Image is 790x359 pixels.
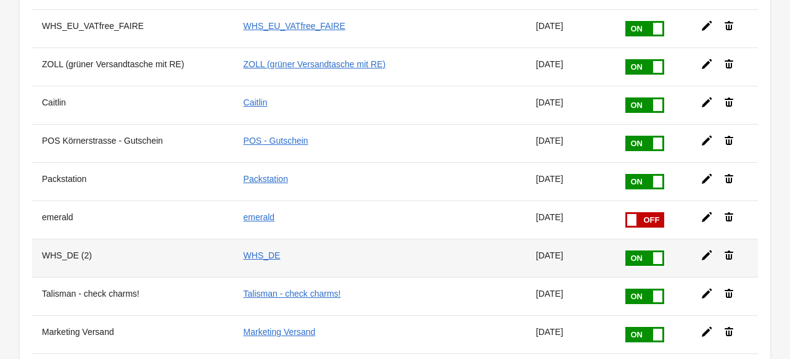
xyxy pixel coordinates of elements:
[526,86,614,124] td: [DATE]
[526,239,614,277] td: [DATE]
[244,59,386,69] a: ZOLL (grüner Versandtasche mit RE)
[526,162,614,200] td: [DATE]
[244,174,288,184] a: Packstation
[32,9,234,47] th: WHS_EU_VATfree_FAIRE
[244,250,281,260] a: WHS_DE
[32,239,234,277] th: WHS_DE (2)
[526,9,614,47] td: [DATE]
[526,277,614,315] td: [DATE]
[244,212,275,222] a: emerald
[32,47,234,86] th: ZOLL (grüner Versandtasche mit RE)
[526,47,614,86] td: [DATE]
[244,97,268,107] a: Caitlin
[32,162,234,200] th: Packstation
[526,200,614,239] td: [DATE]
[32,124,234,162] th: POS Körnerstrasse - Gutschein
[244,289,341,299] a: Talisman - check charms!
[526,124,614,162] td: [DATE]
[244,327,316,337] a: Marketing Versand
[526,315,614,353] td: [DATE]
[32,86,234,124] th: Caitlin
[32,315,234,353] th: Marketing Versand
[32,277,234,315] th: Talisman - check charms!
[244,136,308,146] a: POS - Gutschein
[244,21,345,31] a: WHS_EU_VATfree_FAIRE
[32,200,234,239] th: emerald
